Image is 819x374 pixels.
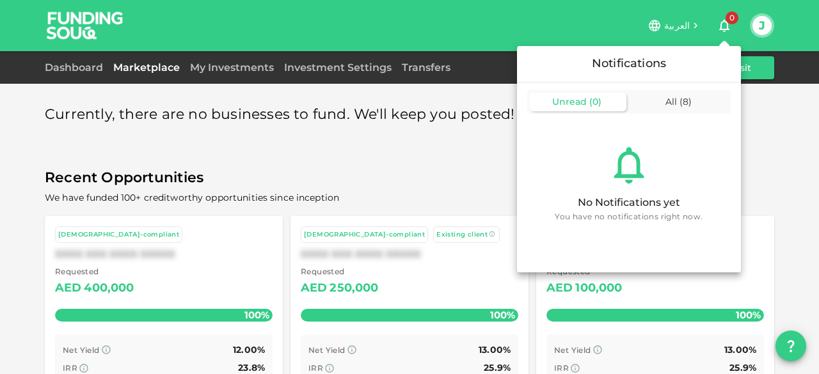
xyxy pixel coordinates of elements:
div: No Notifications yet [578,195,680,210]
span: Notifications [592,56,666,70]
span: ( 0 ) [589,96,601,107]
span: All [665,96,677,107]
span: Unread [552,96,587,107]
span: You have no notifications right now. [555,210,703,223]
span: ( 8 ) [680,96,692,107]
